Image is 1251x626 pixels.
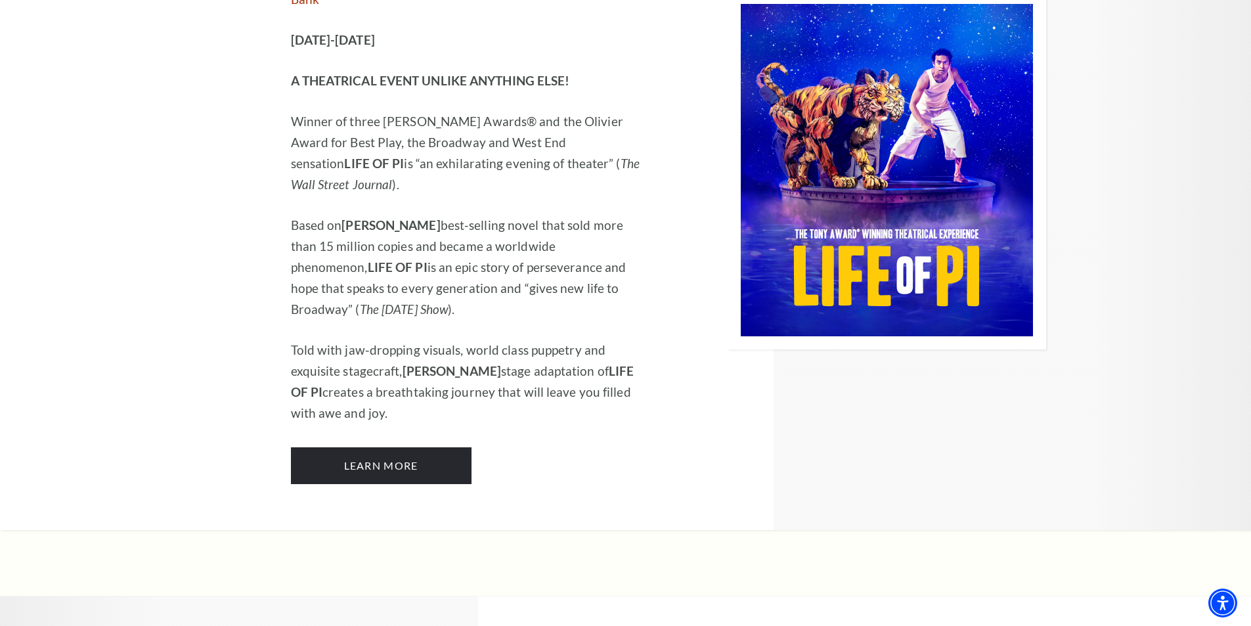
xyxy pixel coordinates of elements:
[403,363,501,378] strong: [PERSON_NAME]
[341,217,440,233] strong: [PERSON_NAME]
[291,447,472,484] a: Learn More Life of Pi
[291,111,642,195] p: Winner of three [PERSON_NAME] Awards® and the Olivier Award for Best Play, the Broadway and West ...
[1208,589,1237,617] div: Accessibility Menu
[291,215,642,320] p: Based on best-selling novel that sold more than 15 million copies and became a worldwide phenomen...
[360,302,449,317] em: The [DATE] Show
[344,156,404,171] strong: LIFE OF PI
[291,340,642,424] p: Told with jaw-dropping visuals, world class puppetry and exquisite stagecraft, stage adaptation o...
[368,259,428,275] strong: LIFE OF PI
[291,73,570,88] strong: A THEATRICAL EVENT UNLIKE ANYTHING ELSE!
[291,32,375,47] strong: [DATE]-[DATE]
